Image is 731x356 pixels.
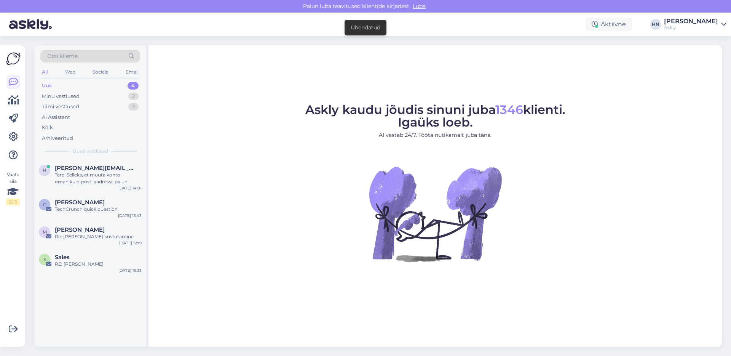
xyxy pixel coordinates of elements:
[664,24,718,30] div: Askly
[55,261,142,268] div: RE: [PERSON_NAME]
[367,145,504,282] img: No Chat active
[47,52,78,60] span: Otsi kliente
[586,18,632,31] div: Aktiivne
[124,67,140,77] div: Email
[43,202,46,207] span: G
[664,18,726,30] a: [PERSON_NAME]Askly
[410,3,428,10] span: Luba
[118,213,142,218] div: [DATE] 13:43
[6,51,21,66] img: Askly Logo
[55,199,105,206] span: Greg Wise
[55,165,134,172] span: hanna@lydia.ee
[42,135,73,142] div: Arhiveeritud
[55,254,70,261] span: Sales
[91,67,110,77] div: Socials
[650,19,661,30] div: HN
[305,102,565,130] span: Askly kaudu jõudis sinuni juba klienti. Igaüks loeb.
[55,226,105,233] span: martin soorand
[40,67,49,77] div: All
[351,24,380,32] div: Ühendatud
[305,131,565,139] p: AI vastab 24/7. Tööta nutikamalt juba täna.
[42,103,79,111] div: Tiimi vestlused
[6,199,20,205] div: 2 / 3
[43,229,47,235] span: m
[128,93,139,100] div: 2
[55,172,142,185] div: Tere! Selleks, et muuta konto omaniku e-posti aadressi, palun saatke meile uue omaniku e-posti aa...
[119,240,142,246] div: [DATE] 12:19
[64,67,77,77] div: Web
[128,103,139,111] div: 2
[42,93,80,100] div: Minu vestlused
[43,257,46,262] span: S
[43,167,46,173] span: h
[55,233,142,240] div: Re: [PERSON_NAME] kustutamine
[118,268,142,273] div: [DATE] 15:33
[73,148,108,155] span: Uued vestlused
[42,114,70,121] div: AI Assistent
[495,102,523,117] span: 1346
[118,185,142,191] div: [DATE] 14:01
[6,171,20,205] div: Vaata siia
[664,18,718,24] div: [PERSON_NAME]
[55,206,142,213] div: TechCrunch quick question
[128,82,139,90] div: 4
[42,82,52,90] div: Uus
[42,124,53,131] div: Kõik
